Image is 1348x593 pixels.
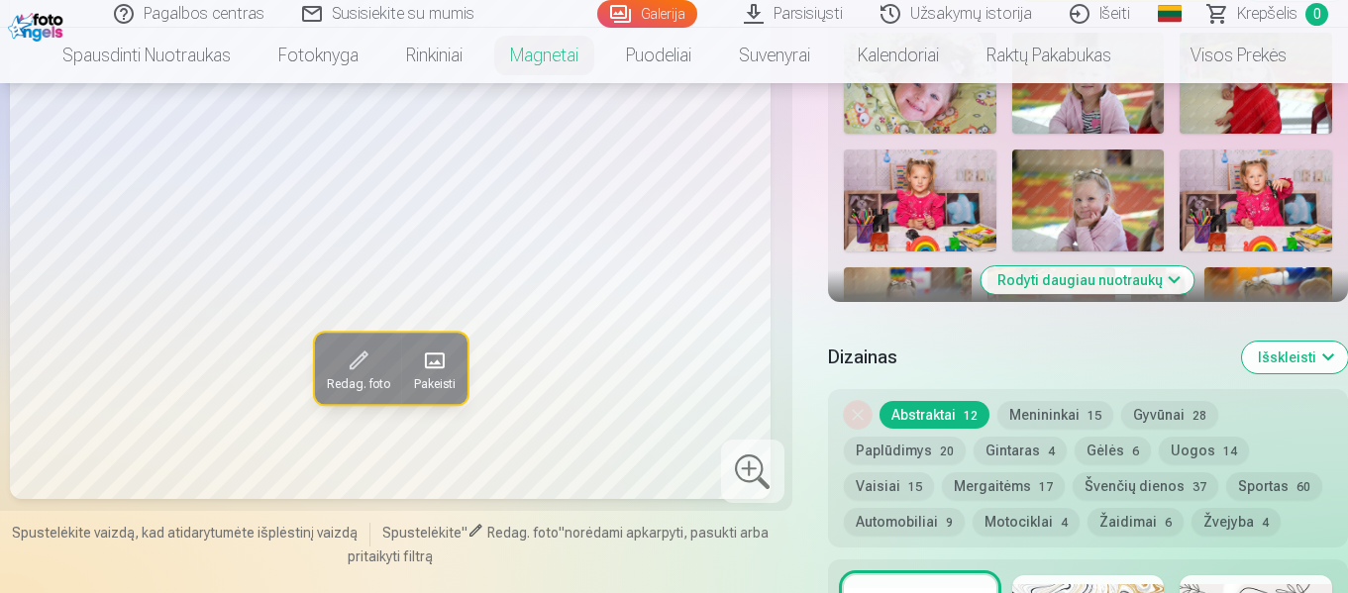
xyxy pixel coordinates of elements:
[974,437,1067,464] button: Gintaras4
[8,8,68,42] img: /fa2
[940,445,954,458] span: 20
[942,472,1065,500] button: Mergaitėms17
[382,525,462,541] span: Spustelėkite
[908,480,922,494] span: 15
[963,28,1135,83] a: Raktų pakabukas
[1088,409,1101,423] span: 15
[486,28,602,83] a: Magnetai
[973,508,1080,536] button: Motociklai4
[1135,28,1310,83] a: Visos prekės
[828,344,1226,371] h5: Dizainas
[1192,508,1281,536] button: Žvejyba4
[1048,445,1055,458] span: 4
[834,28,963,83] a: Kalendoriai
[880,401,989,429] button: Abstraktai12
[326,377,389,393] span: Redag. foto
[1192,409,1206,423] span: 28
[1226,472,1322,500] button: Sportas60
[39,28,255,83] a: Spausdinti nuotraukas
[1305,3,1328,26] span: 0
[1159,437,1249,464] button: Uogos14
[1242,342,1348,373] button: Išskleisti
[1165,516,1172,530] span: 6
[1237,2,1297,26] span: Krepšelis
[1039,480,1053,494] span: 17
[1073,472,1218,500] button: Švenčių dienos37
[946,516,953,530] span: 9
[844,472,934,500] button: Vaisiai15
[1121,401,1218,429] button: Gyvūnai28
[382,28,486,83] a: Rinkiniai
[12,523,358,543] span: Spustelėkite vaizdą, kad atidarytumėte išplėstinį vaizdą
[1088,508,1184,536] button: Žaidimai6
[964,409,978,423] span: 12
[715,28,834,83] a: Suvenyrai
[487,525,559,541] span: Redag. foto
[997,401,1113,429] button: Menininkai15
[1223,445,1237,458] span: 14
[255,28,382,83] a: Fotoknyga
[559,525,565,541] span: "
[844,508,965,536] button: Automobiliai9
[314,334,401,405] button: Redag. foto
[602,28,715,83] a: Puodeliai
[1192,480,1206,494] span: 37
[844,437,966,464] button: Paplūdimys20
[982,266,1194,294] button: Rodyti daugiau nuotraukų
[401,334,467,405] button: Pakeisti
[1262,516,1269,530] span: 4
[1061,516,1068,530] span: 4
[462,525,467,541] span: "
[413,377,455,393] span: Pakeisti
[1296,480,1310,494] span: 60
[1075,437,1151,464] button: Gėlės6
[1132,445,1139,458] span: 6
